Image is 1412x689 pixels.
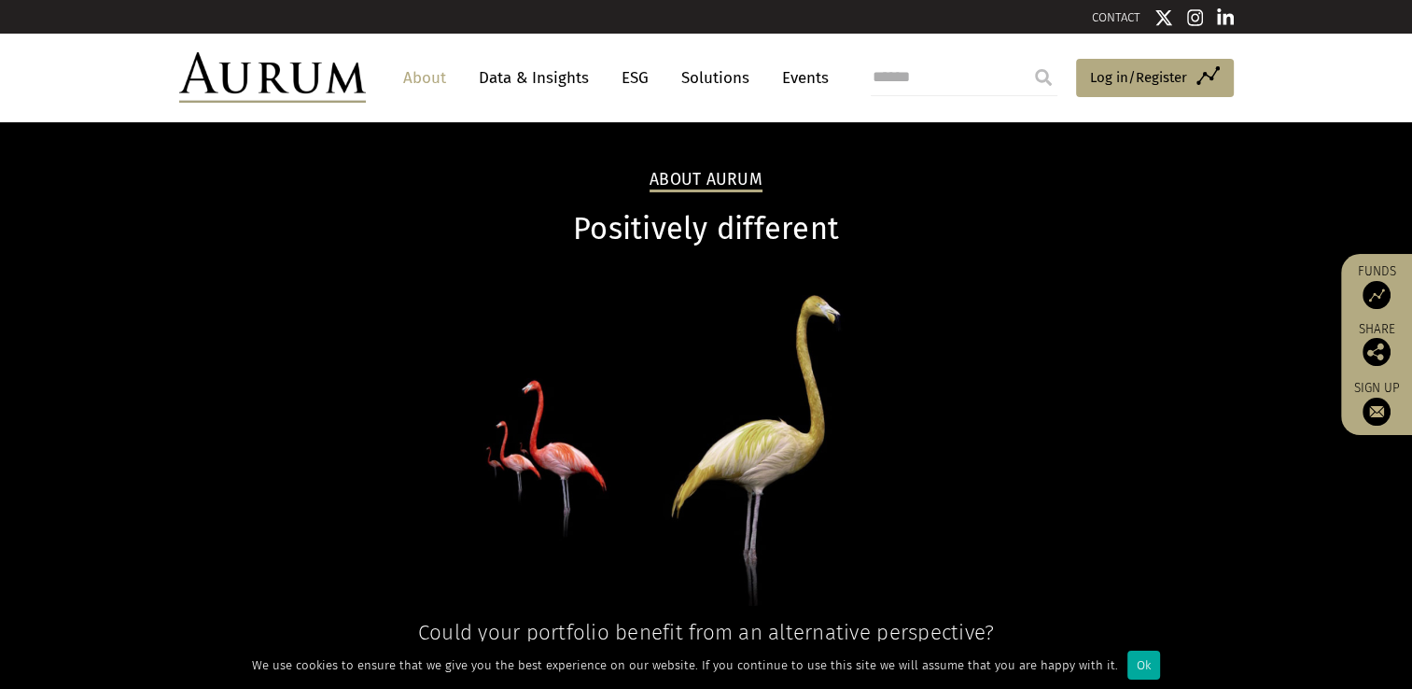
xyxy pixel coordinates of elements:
[1350,323,1403,366] div: Share
[1350,263,1403,309] a: Funds
[612,61,658,95] a: ESG
[1092,10,1140,24] a: CONTACT
[179,620,1234,645] h4: Could your portfolio benefit from an alternative perspective?
[179,211,1234,247] h1: Positively different
[1363,398,1391,426] img: Sign up to our newsletter
[650,170,762,192] h2: About Aurum
[773,61,829,95] a: Events
[1363,338,1391,366] img: Share this post
[1363,281,1391,309] img: Access Funds
[1076,59,1234,98] a: Log in/Register
[179,52,366,103] img: Aurum
[1154,8,1173,27] img: Twitter icon
[394,61,455,95] a: About
[469,61,598,95] a: Data & Insights
[672,61,759,95] a: Solutions
[1127,651,1160,680] div: Ok
[1217,8,1234,27] img: Linkedin icon
[1025,59,1062,96] input: Submit
[1350,380,1403,426] a: Sign up
[1090,66,1187,89] span: Log in/Register
[1187,8,1204,27] img: Instagram icon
